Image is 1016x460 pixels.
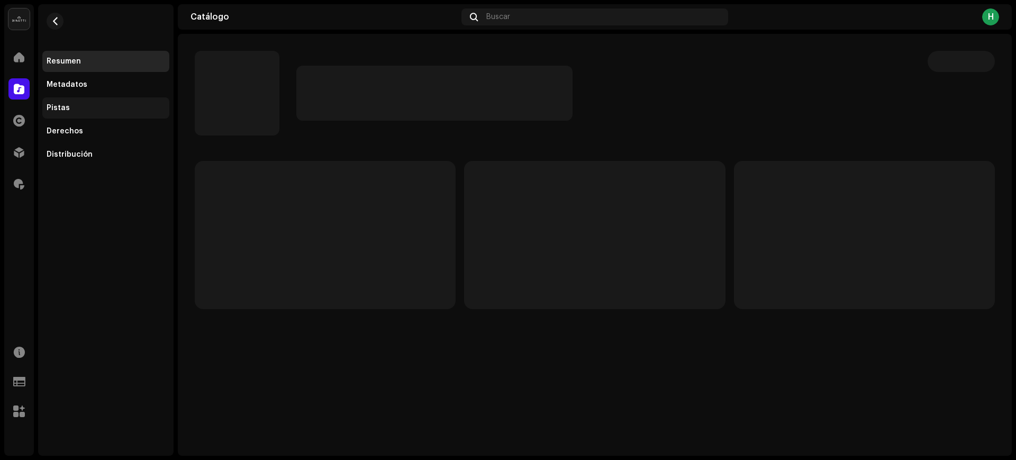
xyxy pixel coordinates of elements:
[47,150,93,159] div: Distribución
[47,57,81,66] div: Resumen
[42,144,169,165] re-m-nav-item: Distribución
[42,74,169,95] re-m-nav-item: Metadatos
[42,97,169,119] re-m-nav-item: Pistas
[42,51,169,72] re-m-nav-item: Resumen
[47,127,83,136] div: Derechos
[8,8,30,30] img: 02a7c2d3-3c89-4098-b12f-2ff2945c95ee
[190,13,457,21] div: Catálogo
[982,8,999,25] div: H
[47,104,70,112] div: Pistas
[42,121,169,142] re-m-nav-item: Derechos
[47,80,87,89] div: Metadatos
[486,13,510,21] span: Buscar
